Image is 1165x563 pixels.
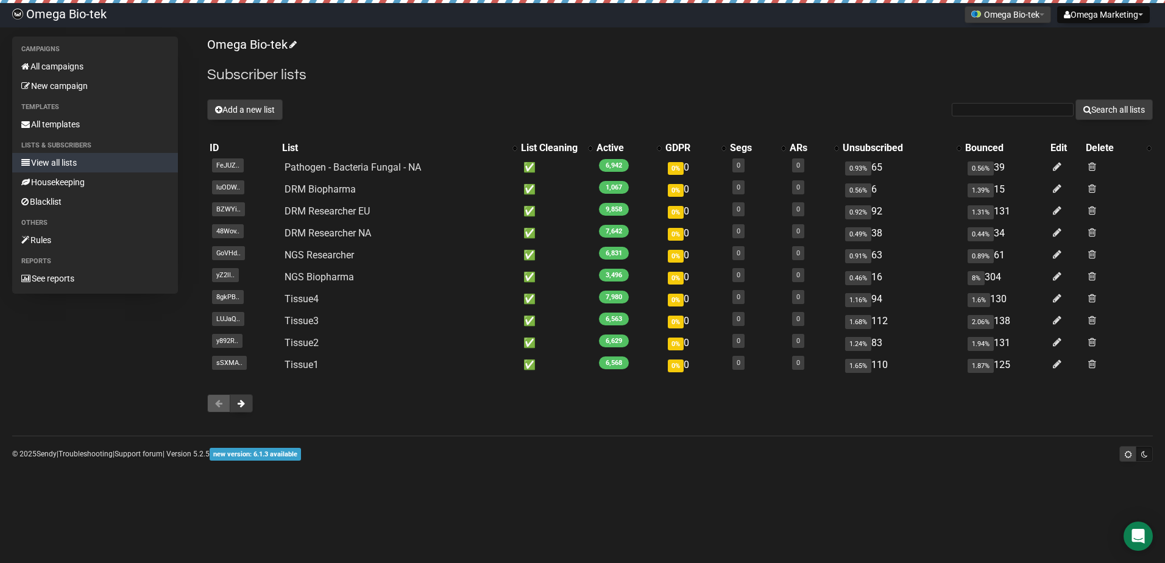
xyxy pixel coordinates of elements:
[599,247,629,260] span: 6,831
[285,205,370,217] a: DRM Researcher EU
[37,450,57,458] a: Sendy
[730,142,775,154] div: Segs
[845,315,871,329] span: 1.68%
[968,183,994,197] span: 1.39%
[212,224,244,238] span: 48Wov..
[285,337,319,349] a: Tissue2
[12,76,178,96] a: New campaign
[207,37,295,52] a: Omega Bio-tek
[968,359,994,373] span: 1.87%
[12,9,23,19] img: 1701ad020795bef423df3e17313bb685
[668,184,684,197] span: 0%
[963,200,1049,222] td: 131
[737,271,740,279] a: 0
[968,249,994,263] span: 0.89%
[790,142,828,154] div: ARs
[668,228,684,241] span: 0%
[965,6,1051,23] button: Omega Bio-tek
[599,159,629,172] span: 6,942
[963,266,1049,288] td: 304
[796,183,800,191] a: 0
[796,249,800,257] a: 0
[285,271,354,283] a: NGS Biopharma
[1050,142,1080,154] div: Edit
[963,140,1049,157] th: Bounced: No sort applied, sorting is disabled
[796,161,800,169] a: 0
[12,192,178,211] a: Blacklist
[737,315,740,323] a: 0
[599,225,629,238] span: 7,642
[840,288,963,310] td: 94
[840,310,963,332] td: 112
[285,315,319,327] a: Tissue3
[1048,140,1083,157] th: Edit: No sort applied, sorting is disabled
[728,140,787,157] th: Segs: No sort applied, activate to apply an ascending sort
[968,161,994,175] span: 0.56%
[12,447,301,461] p: © 2025 | | | Version 5.2.5
[212,180,244,194] span: luODW..
[668,162,684,175] span: 0%
[796,227,800,235] a: 0
[212,268,239,282] span: yZ2lI..
[12,254,178,269] li: Reports
[965,142,1046,154] div: Bounced
[840,354,963,376] td: 110
[12,57,178,76] a: All campaigns
[963,179,1049,200] td: 15
[599,291,629,303] span: 7,980
[663,179,728,200] td: 0
[845,293,871,307] span: 1.16%
[787,140,840,157] th: ARs: No sort applied, activate to apply an ascending sort
[212,202,245,216] span: BZWYi..
[663,200,728,222] td: 0
[796,205,800,213] a: 0
[212,290,244,304] span: 8gkPB..
[663,354,728,376] td: 0
[845,161,871,175] span: 0.93%
[207,64,1153,86] h2: Subscriber lists
[668,316,684,328] span: 0%
[212,334,243,348] span: y892R..
[285,161,421,173] a: Pathogen - Bacteria Fungal - NA
[668,206,684,219] span: 0%
[840,200,963,222] td: 92
[594,140,663,157] th: Active: No sort applied, activate to apply an ascending sort
[519,266,594,288] td: ✅
[519,332,594,354] td: ✅
[519,244,594,266] td: ✅
[599,356,629,369] span: 6,568
[840,332,963,354] td: 83
[210,450,301,458] a: new version: 6.1.3 available
[840,179,963,200] td: 6
[796,293,800,301] a: 0
[1057,6,1150,23] button: Omega Marketing
[796,359,800,367] a: 0
[519,310,594,332] td: ✅
[12,153,178,172] a: View all lists
[668,338,684,350] span: 0%
[12,42,178,57] li: Campaigns
[519,200,594,222] td: ✅
[519,179,594,200] td: ✅
[845,271,871,285] span: 0.46%
[280,140,519,157] th: List: No sort applied, activate to apply an ascending sort
[840,266,963,288] td: 16
[519,157,594,179] td: ✅
[663,310,728,332] td: 0
[737,161,740,169] a: 0
[840,222,963,244] td: 38
[663,288,728,310] td: 0
[737,227,740,235] a: 0
[599,269,629,281] span: 3,496
[519,140,594,157] th: List Cleaning: No sort applied, activate to apply an ascending sort
[737,337,740,345] a: 0
[840,244,963,266] td: 63
[968,315,994,329] span: 2.06%
[599,181,629,194] span: 1,067
[963,288,1049,310] td: 130
[737,205,740,213] a: 0
[968,293,990,307] span: 1.6%
[115,450,163,458] a: Support forum
[963,222,1049,244] td: 34
[665,142,715,154] div: GDPR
